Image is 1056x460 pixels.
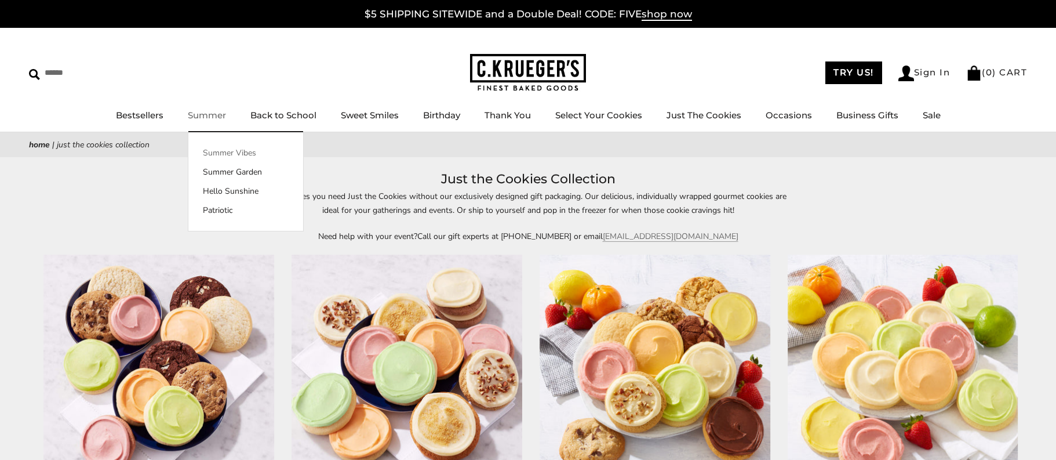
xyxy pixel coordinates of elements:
span: | [52,139,54,150]
span: Just the Cookies Collection [57,139,150,150]
a: Sweet Smiles [341,110,399,121]
p: Sometimes you need Just the Cookies without our exclusively designed gift packaging. Our deliciou... [261,190,795,216]
img: Search [29,69,40,80]
a: TRY US! [825,61,882,84]
a: [EMAIL_ADDRESS][DOMAIN_NAME] [603,231,738,242]
a: Birthday [423,110,460,121]
nav: breadcrumbs [29,138,1027,151]
a: Sale [923,110,941,121]
span: Call our gift experts at [PHONE_NUMBER] or email [417,231,603,242]
a: Back to School [250,110,316,121]
img: Bag [966,66,982,81]
a: Hello Sunshine [188,185,303,197]
a: (0) CART [966,67,1027,78]
iframe: Sign Up via Text for Offers [9,416,120,451]
a: Summer Vibes [188,147,303,159]
a: Summer Garden [188,166,303,178]
a: Summer [188,110,226,121]
p: Need help with your event? [261,230,795,243]
a: Bestsellers [116,110,163,121]
a: Thank You [485,110,531,121]
a: Patriotic [188,204,303,216]
input: Search [29,64,167,82]
img: Account [898,66,914,81]
a: Sign In [898,66,951,81]
a: Business Gifts [836,110,898,121]
a: Just The Cookies [667,110,741,121]
span: shop now [642,8,692,21]
a: Home [29,139,50,150]
a: Select Your Cookies [555,110,642,121]
span: 0 [986,67,993,78]
img: C.KRUEGER'S [470,54,586,92]
h1: Just the Cookies Collection [46,169,1010,190]
a: Occasions [766,110,812,121]
a: $5 SHIPPING SITEWIDE and a Double Deal! CODE: FIVEshop now [365,8,692,21]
